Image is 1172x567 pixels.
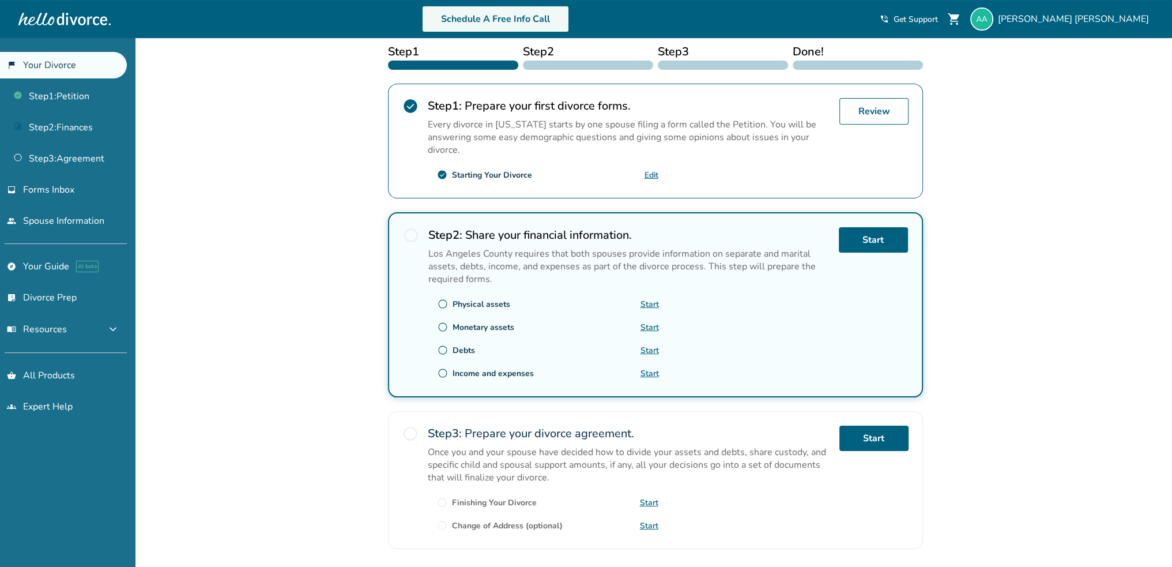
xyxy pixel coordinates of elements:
[422,6,569,32] a: Schedule A Free Info Call
[1114,512,1172,567] iframe: Chat Widget
[428,446,830,484] p: Once you and your spouse have decided how to divide your assets and debts, share custody, and spe...
[438,345,448,355] span: radio_button_unchecked
[640,345,659,356] a: Start
[23,183,74,196] span: Forms Inbox
[7,371,16,380] span: shopping_basket
[7,216,16,226] span: people
[428,426,830,441] h2: Prepare your divorce agreement.
[428,227,462,243] strong: Step 2 :
[452,520,563,531] div: Change of Address (optional)
[7,262,16,271] span: explore
[388,43,518,61] span: Step 1
[428,247,830,286] p: Los Angeles County requires that both spouses provide information on separate and marital assets,...
[437,520,447,531] span: radio_button_unchecked
[640,299,659,310] a: Start
[658,43,788,61] span: Step 3
[428,426,462,441] strong: Step 3 :
[402,98,419,114] span: check_circle
[428,98,830,114] h2: Prepare your first divorce forms.
[453,368,534,379] div: Income and expenses
[437,170,447,180] span: check_circle
[640,368,659,379] a: Start
[998,13,1154,25] span: [PERSON_NAME] [PERSON_NAME]
[947,12,961,26] span: shopping_cart
[453,299,510,310] div: Physical assets
[428,227,830,243] h2: Share your financial information.
[839,227,908,253] a: Start
[880,14,938,25] a: phone_in_talkGet Support
[839,426,909,451] a: Start
[645,170,658,181] a: Edit
[894,14,938,25] span: Get Support
[438,299,448,309] span: radio_button_unchecked
[880,14,889,24] span: phone_in_talk
[523,43,653,61] span: Step 2
[76,261,99,272] span: AI beta
[106,322,120,336] span: expand_more
[7,185,16,194] span: inbox
[7,402,16,411] span: groups
[402,426,419,442] span: radio_button_unchecked
[453,345,475,356] div: Debts
[793,43,923,61] span: Done!
[403,227,419,243] span: radio_button_unchecked
[452,497,537,508] div: Finishing Your Divorce
[839,98,909,125] a: Review
[640,322,659,333] a: Start
[7,323,67,336] span: Resources
[428,98,462,114] strong: Step 1 :
[7,293,16,302] span: list_alt_check
[437,497,447,508] span: radio_button_unchecked
[438,368,448,378] span: radio_button_unchecked
[7,61,16,70] span: flag_2
[428,118,830,156] p: Every divorce in [US_STATE] starts by one spouse filing a form called the Petition. You will be a...
[452,170,532,181] div: Starting Your Divorce
[438,322,448,332] span: radio_button_unchecked
[453,322,514,333] div: Monetary assets
[7,325,16,334] span: menu_book
[640,520,658,531] a: Start
[640,497,658,508] a: Start
[970,7,993,31] img: oldmangaspar@gmail.com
